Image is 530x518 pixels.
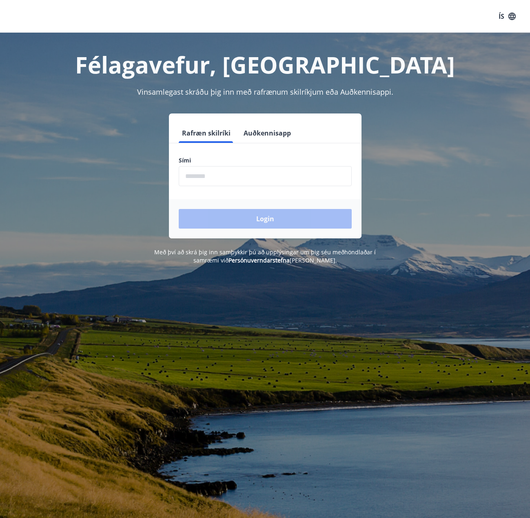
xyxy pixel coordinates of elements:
button: ÍS [494,9,520,24]
a: Persónuverndarstefna [228,256,290,264]
h1: Félagavefur, [GEOGRAPHIC_DATA] [10,49,520,80]
button: Auðkennisapp [240,123,294,143]
span: Vinsamlegast skráðu þig inn með rafrænum skilríkjum eða Auðkennisappi. [137,87,393,97]
button: Rafræn skilríki [179,123,234,143]
span: Með því að skrá þig inn samþykkir þú að upplýsingar um þig séu meðhöndlaðar í samræmi við [PERSON... [154,248,376,264]
label: Sími [179,156,352,165]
